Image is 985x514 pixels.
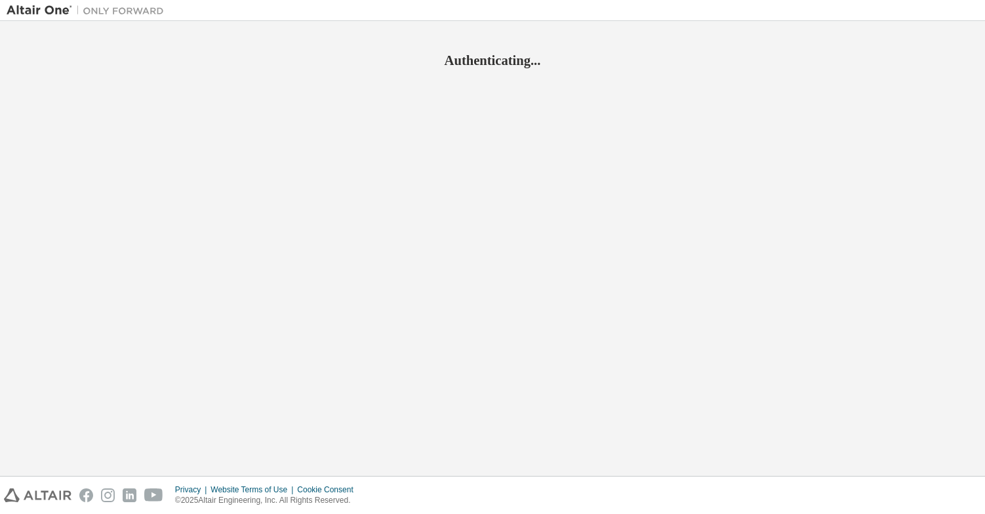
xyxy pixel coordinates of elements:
[297,484,361,495] div: Cookie Consent
[101,488,115,502] img: instagram.svg
[123,488,136,502] img: linkedin.svg
[211,484,297,495] div: Website Terms of Use
[79,488,93,502] img: facebook.svg
[4,488,71,502] img: altair_logo.svg
[7,52,978,69] h2: Authenticating...
[7,4,171,17] img: Altair One
[144,488,163,502] img: youtube.svg
[175,484,211,495] div: Privacy
[175,495,361,506] p: © 2025 Altair Engineering, Inc. All Rights Reserved.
